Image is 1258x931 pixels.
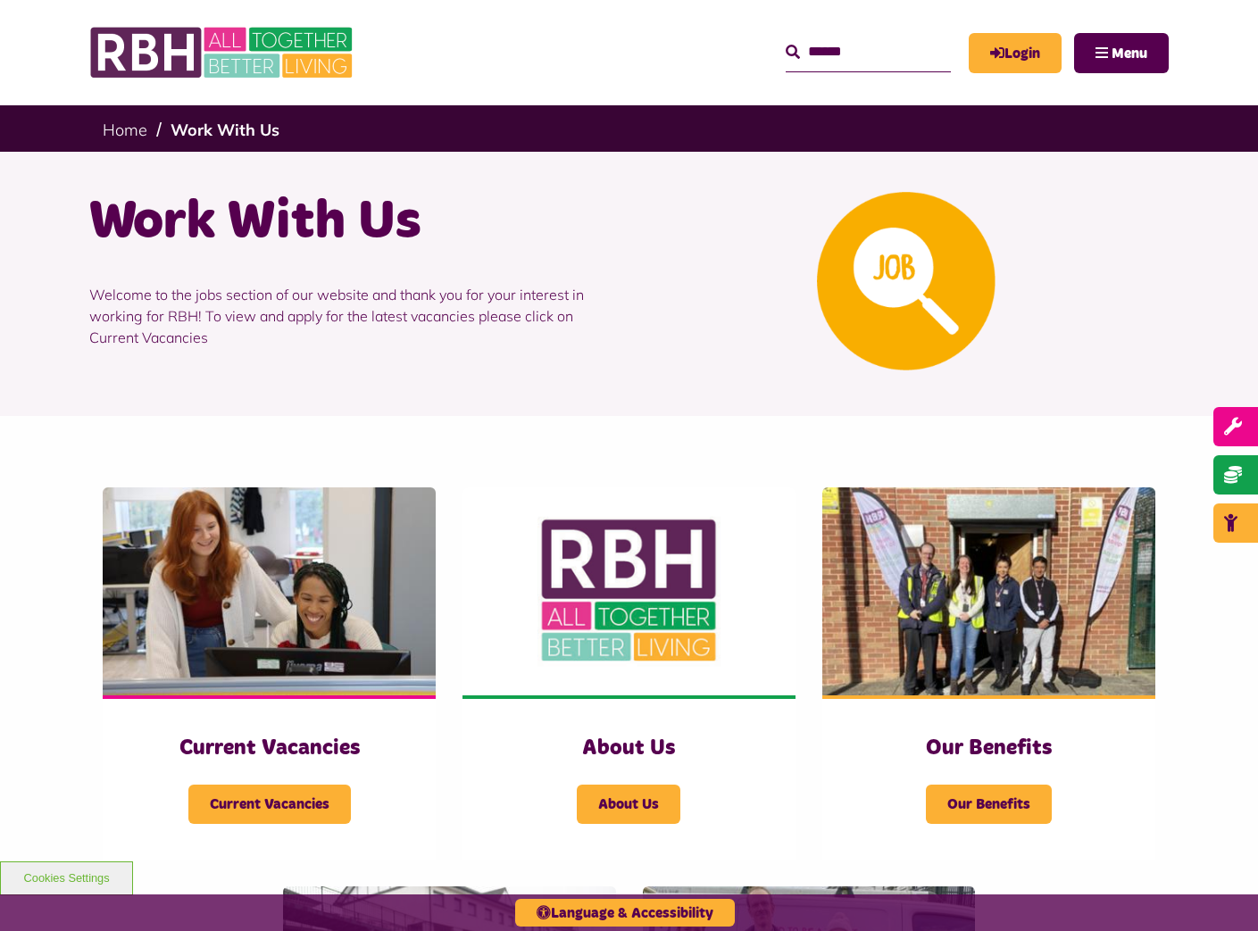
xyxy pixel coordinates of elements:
h3: Current Vacancies [138,735,400,762]
a: Our Benefits Our Benefits [822,487,1155,860]
a: Home [103,120,147,140]
a: Work With Us [171,120,279,140]
h1: Work With Us [89,187,616,257]
img: Dropinfreehold2 [822,487,1155,695]
img: IMG 1470 [103,487,436,695]
iframe: Netcall Web Assistant for live chat [1178,851,1258,931]
span: About Us [577,785,680,824]
img: Looking For A Job [817,192,996,370]
span: Menu [1112,46,1147,61]
a: MyRBH [969,33,1062,73]
span: Current Vacancies [188,785,351,824]
h3: Our Benefits [858,735,1120,762]
a: Current Vacancies Current Vacancies [103,487,436,860]
span: Our Benefits [926,785,1052,824]
img: RBH Logo Social Media 480X360 (1) [462,487,796,695]
img: RBH [89,18,357,87]
a: About Us About Us [462,487,796,860]
h3: About Us [498,735,760,762]
button: Language & Accessibility [515,899,735,927]
p: Welcome to the jobs section of our website and thank you for your interest in working for RBH! To... [89,257,616,375]
button: Navigation [1074,33,1169,73]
